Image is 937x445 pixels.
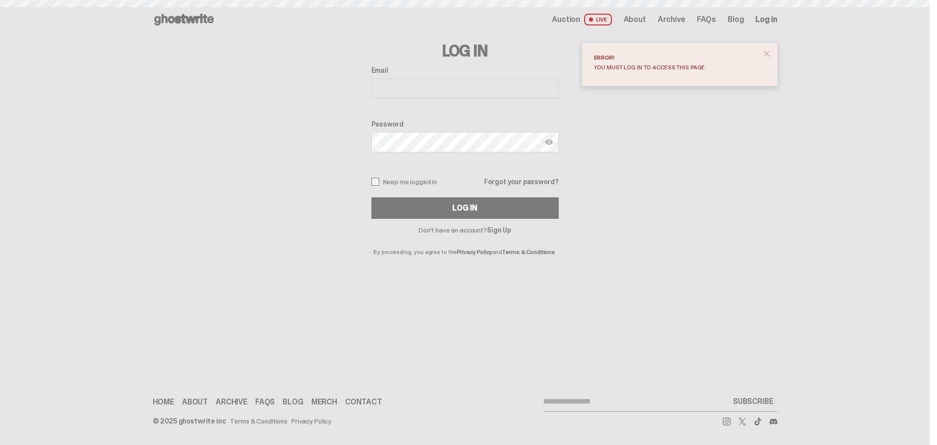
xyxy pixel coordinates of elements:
[502,248,555,256] a: Terms & Conditions
[371,120,559,128] label: Password
[594,55,758,61] div: Error!
[283,398,303,406] a: Blog
[291,418,331,424] a: Privacy Policy
[484,178,558,185] a: Forgot your password?
[452,204,477,212] div: Log In
[758,45,775,63] button: close
[755,16,777,23] a: Log in
[255,398,275,406] a: FAQs
[487,226,511,234] a: Sign Up
[371,66,559,74] label: Email
[624,16,646,23] a: About
[311,398,337,406] a: Merch
[594,64,758,70] div: You must log in to access this page.
[371,233,559,255] p: By proceeding, you agree to the and .
[545,138,553,146] img: Show password
[584,14,612,25] span: LIVE
[216,398,247,406] a: Archive
[345,398,382,406] a: Contact
[371,178,379,186] input: Keep me logged in
[182,398,208,406] a: About
[230,418,287,424] a: Terms & Conditions
[697,16,716,23] a: FAQs
[728,16,744,23] a: Blog
[729,392,777,411] button: SUBSCRIBE
[552,14,611,25] a: Auction LIVE
[371,197,559,219] button: Log In
[371,178,437,186] label: Keep me logged in
[371,43,559,59] h3: Log In
[153,418,226,424] div: © 2025 ghostwrite inc
[658,16,685,23] a: Archive
[552,16,580,23] span: Auction
[371,227,559,233] p: Don't have an account?
[153,398,174,406] a: Home
[457,248,492,256] a: Privacy Policy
